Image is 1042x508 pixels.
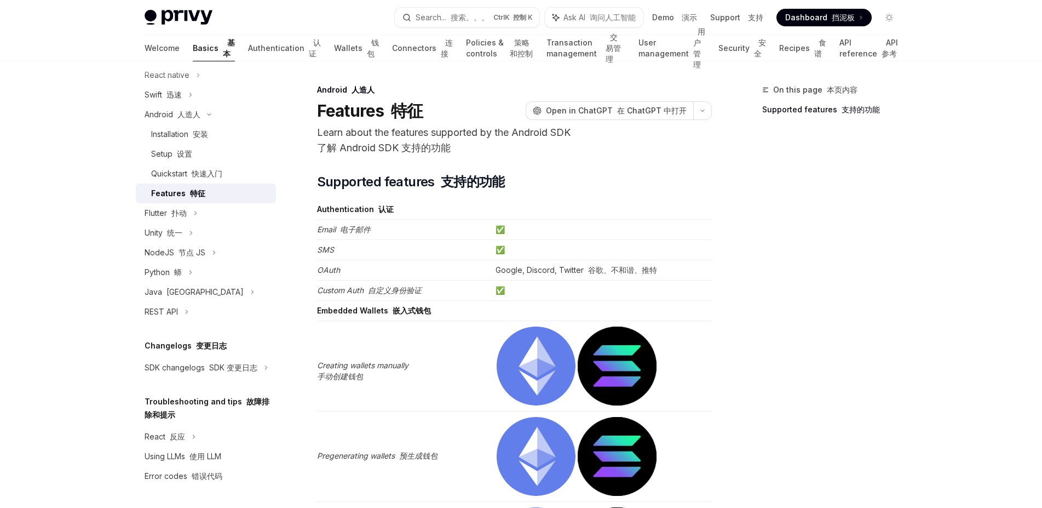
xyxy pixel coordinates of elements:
strong: Embedded Wallets [317,306,431,315]
font: 钱包 [367,38,379,58]
div: Search... [416,11,489,24]
font: 手动创建钱包 [317,372,363,381]
em: Custom Auth [317,286,422,295]
font: 食谱 [814,38,826,58]
div: Installation [151,128,208,141]
font: 支持的功能 [842,105,880,114]
font: 了解 Android SDK 支持的功能 [317,142,451,153]
td: ✅ [491,220,712,240]
strong: Authentication [317,204,394,214]
font: 特征 [190,189,205,198]
div: Android [145,108,200,121]
font: 基本 [223,38,235,58]
span: On this page [773,83,857,96]
font: 人造人 [177,110,200,119]
font: 统一 [167,228,182,237]
a: Features 特征 [136,184,276,203]
a: Wallets 钱包 [334,35,379,61]
font: 安装 [193,129,208,139]
td: ✅ [491,240,712,260]
font: 支持 [748,13,763,22]
a: Using LLMs 使用 LLM [136,447,276,466]
font: API 参考 [882,38,898,58]
font: SDK 变更日志 [209,363,257,372]
a: Transaction management 交易管理 [546,35,625,61]
font: 蟒 [174,267,182,277]
font: 询问人工智能 [590,13,636,22]
div: React [145,430,185,443]
font: 扑动 [171,208,187,218]
font: 在 ChatGPT 中打开 [617,106,687,115]
em: SMS [317,245,334,254]
a: Supported features 支持的功能 [762,101,907,118]
font: 自定义身份验证 [368,286,422,295]
font: 特征 [391,101,423,121]
a: Security 安全 [718,35,766,61]
div: Flutter [145,207,187,220]
img: solana.png [578,417,657,496]
a: Basics 基本 [193,35,235,61]
button: Ask AI 询问人工智能 [545,8,643,27]
font: 安全 [754,38,766,58]
font: 设置 [177,149,192,158]
a: Welcome [145,35,180,61]
font: 嵌入式钱包 [393,306,431,315]
div: Features [151,187,205,200]
div: Android [317,84,712,95]
div: Python [145,266,182,279]
font: 谷歌、不和谐、推特 [588,265,657,275]
font: 搜索。。。 [451,13,489,22]
span: Ask AI [563,12,636,23]
img: solana.png [578,327,657,406]
font: 策略和控制 [510,38,533,58]
a: Demo 演示 [652,12,697,23]
button: Toggle dark mode [880,9,898,26]
a: Authentication 认证 [248,35,321,61]
em: Creating wallets manually [317,361,408,381]
font: 预生成钱包 [399,451,437,460]
h5: Troubleshooting and tips [145,395,276,421]
font: 挡泥板 [832,13,855,22]
font: 认证 [378,204,394,214]
font: 故障排除和提示 [145,397,269,419]
div: Using LLMs [145,450,221,463]
img: ethereum.png [497,327,575,406]
div: Unity [145,226,182,239]
img: ethereum.png [497,417,575,496]
em: OAuth [317,265,340,275]
div: Setup [151,147,192,161]
a: Support 支持 [710,12,763,23]
div: REST API [145,305,178,318]
a: Recipes 食谱 [779,35,826,61]
font: [GEOGRAPHIC_DATA] [166,287,244,296]
a: Error codes 错误代码 [136,466,276,486]
font: 使用 LLM [189,452,221,461]
font: 认证 [309,38,321,58]
font: 演示 [682,13,697,22]
span: Supported features [317,173,505,191]
span: Ctrl K [493,13,533,22]
em: Email [317,225,371,234]
font: 错误代码 [192,471,222,481]
button: Open in ChatGPT 在 ChatGPT 中打开 [526,101,693,120]
a: Quickstart 快速入门 [136,164,276,184]
div: SDK changelogs [145,361,257,374]
a: Dashboard 挡泥板 [776,9,872,26]
td: ✅ [491,281,712,301]
div: NodeJS [145,246,205,259]
span: Dashboard [785,12,855,23]
font: 节点 JS [179,248,205,257]
font: 连接 [441,38,453,58]
font: 迅速 [166,90,182,99]
div: Error codes [145,470,222,483]
a: User management 用户管理 [638,35,705,61]
a: Connectors 连接 [392,35,453,61]
a: Installation 安装 [136,124,276,144]
font: 交易管理 [606,32,621,64]
div: Swift [145,88,182,101]
h1: Features [317,101,423,121]
font: 本页内容 [827,85,857,94]
td: Google, Discord, Twitter [491,260,712,281]
a: Policies & controls 策略和控制 [466,35,533,61]
font: 控制 K [513,13,533,21]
